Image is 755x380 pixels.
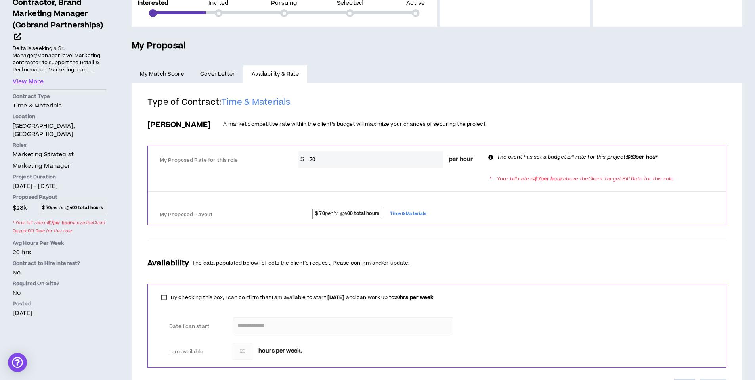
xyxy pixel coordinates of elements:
[147,97,726,114] h2: Type of Contract:
[326,294,346,301] b: [DATE]
[13,269,106,277] p: No
[8,353,27,372] div: Open Intercom Messenger
[13,77,44,86] button: View More
[13,248,106,257] p: 20 hrs
[271,0,297,6] p: Pursuing
[132,39,742,53] h5: My Proposal
[13,150,74,159] span: Marketing Strategist
[48,220,72,226] strong: $ 7 per hour
[497,175,673,183] p: Your bill rate is above the Client Target Bill Rate for this role
[223,121,485,128] p: A market competitive rate within the client’s budget will maximize your chances of securing the p...
[627,154,658,161] b: $63 per hour
[208,0,229,6] p: Invited
[42,205,51,211] strong: $ 70
[315,210,325,217] strong: $ 70
[138,0,168,6] p: Interested
[497,154,658,161] p: The client has set a budget bill rate for this project:
[298,151,306,168] span: $
[312,209,382,219] span: per hr @
[13,217,106,236] span: * Your bill rate is above the Client Target Bill Rate for this role
[132,65,192,83] a: My Match Score
[13,289,106,297] p: No
[192,259,409,267] p: The data populated below reflects the client’s request. Please confirm and/or update.
[243,65,307,83] a: Availability & Rate
[13,202,27,213] span: $28k
[70,205,103,211] strong: 400 total hours
[394,294,434,301] b: 20 hrs per week
[169,320,215,334] label: Date I can start
[13,300,106,307] p: Posted
[13,113,106,120] p: Location
[13,182,106,190] p: [DATE] - [DATE]
[13,142,106,149] p: Roles
[13,102,106,110] p: Time & Materials
[534,175,562,182] strong: $ 7 per hour
[171,294,434,301] span: By checking this box, I can confirm that I am available to start and can work up to
[13,93,106,100] p: Contract Type
[344,210,379,217] strong: 400 total hours
[258,347,302,355] span: hours per week.
[39,203,106,213] span: per hr @
[13,240,106,247] p: Avg Hours Per Week
[13,122,106,138] p: [GEOGRAPHIC_DATA], [GEOGRAPHIC_DATA]
[13,280,106,287] p: Required On-Site?
[147,258,189,269] h3: Availability
[160,208,281,222] label: My Proposed Payout
[13,309,106,317] p: [DATE]
[13,44,106,74] p: Delta is seeking a Sr. Manager/Manager level Marketing contractor to support the Retail & Perform...
[169,345,215,359] label: I am available
[200,70,235,79] span: Cover Letter
[13,173,106,180] p: Project Duration
[160,154,281,167] label: My Proposed Rate for this role
[449,155,473,164] span: per hour
[13,162,70,170] span: Marketing Manager
[406,0,425,6] p: Active
[13,260,106,267] p: Contract to Hire Interest?
[13,194,106,201] p: Proposed Payout
[390,209,426,218] span: Time & Materials
[221,96,290,108] span: Time & Materials
[147,119,210,130] h3: [PERSON_NAME]
[337,0,363,6] p: Selected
